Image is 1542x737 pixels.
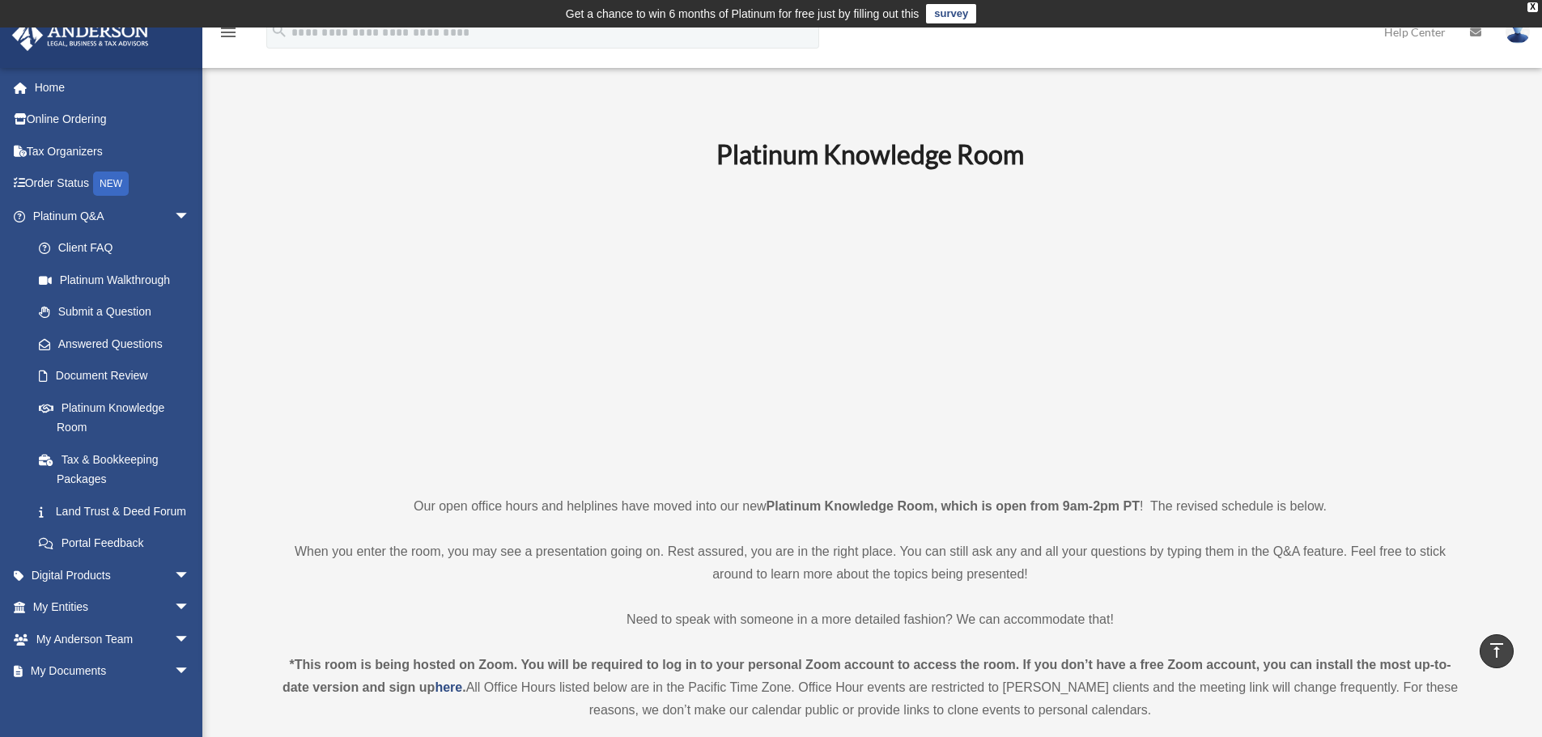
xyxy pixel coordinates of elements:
[767,499,1140,513] strong: Platinum Knowledge Room, which is open from 9am-2pm PT
[23,296,215,328] a: Submit a Question
[1506,20,1530,44] img: User Pic
[11,591,215,624] a: My Entitiesarrow_drop_down
[174,200,206,233] span: arrow_drop_down
[11,135,215,167] a: Tax Organizers
[278,540,1463,586] p: When you enter the room, you may see a presentation going on. Rest assured, you are in the right ...
[11,200,215,232] a: Platinum Q&Aarrow_drop_down
[462,680,465,694] strong: .
[174,655,206,688] span: arrow_drop_down
[174,591,206,625] span: arrow_drop_down
[11,623,215,655] a: My Anderson Teamarrow_drop_down
[11,167,215,201] a: Order StatusNEW
[278,495,1463,518] p: Our open office hours and helplines have moved into our new ! The revised schedule is below.
[926,4,976,23] a: survey
[627,192,1113,465] iframe: 231110_Toby_KnowledgeRoom
[11,559,215,591] a: Digital Productsarrow_drop_down
[435,680,462,694] a: here
[219,23,238,42] i: menu
[270,22,288,40] i: search
[1527,2,1538,12] div: close
[23,527,215,560] a: Portal Feedback
[11,655,215,688] a: My Documentsarrow_drop_down
[23,232,215,265] a: Client FAQ
[23,328,215,360] a: Answered Questions
[174,623,206,656] span: arrow_drop_down
[219,28,238,42] a: menu
[566,4,920,23] div: Get a chance to win 6 months of Platinum for free just by filling out this
[23,392,206,443] a: Platinum Knowledge Room
[23,495,215,527] a: Land Trust & Deed Forum
[23,360,215,392] a: Document Review
[282,658,1451,694] strong: *This room is being hosted on Zoom. You will be required to log in to your personal Zoom account ...
[23,443,215,495] a: Tax & Bookkeeping Packages
[1487,641,1506,660] i: vertical_align_top
[11,104,215,136] a: Online Ordering
[7,19,154,51] img: Anderson Advisors Platinum Portal
[716,138,1024,170] b: Platinum Knowledge Room
[278,608,1463,631] p: Need to speak with someone in a more detailed fashion? We can accommodate that!
[23,264,215,296] a: Platinum Walkthrough
[1480,634,1514,668] a: vertical_align_top
[93,172,129,196] div: NEW
[278,654,1463,722] div: All Office Hours listed below are in the Pacific Time Zone. Office Hour events are restricted to ...
[174,559,206,592] span: arrow_drop_down
[11,71,215,104] a: Home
